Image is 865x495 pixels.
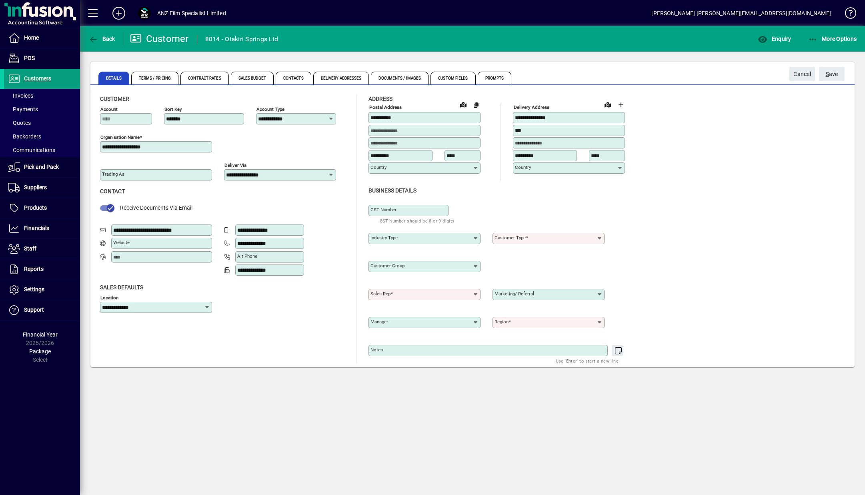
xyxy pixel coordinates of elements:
div: Customer [130,32,189,45]
mat-hint: Use 'Enter' to start a new line [556,356,619,365]
mat-label: Notes [370,347,383,353]
mat-label: Deliver via [224,162,246,168]
mat-label: Account Type [256,106,284,112]
span: Address [368,96,392,102]
mat-label: GST Number [370,207,396,212]
span: Home [24,34,39,41]
mat-label: Marketing/ Referral [495,291,534,297]
a: View on map [601,98,614,111]
span: Cancel [793,68,811,81]
span: Receive Documents Via Email [120,204,192,211]
mat-label: Sales rep [370,291,390,297]
a: Support [4,300,80,320]
span: Delivery Addresses [313,72,369,84]
span: Customers [24,75,51,82]
a: POS [4,48,80,68]
span: Contact [100,188,125,194]
span: Contacts [276,72,311,84]
mat-label: Industry type [370,235,398,240]
button: Profile [132,6,157,20]
a: Quotes [4,116,80,130]
div: ANZ Film Specialist Limited [157,7,226,20]
a: Settings [4,280,80,300]
a: Invoices [4,89,80,102]
span: Payments [8,106,38,112]
span: Financial Year [23,331,58,338]
span: Enquiry [758,36,791,42]
mat-label: Country [370,164,386,170]
span: ave [826,68,838,81]
mat-label: Account [100,106,118,112]
mat-label: Organisation name [100,134,140,140]
mat-label: Trading as [102,171,124,177]
a: Payments [4,102,80,116]
span: Pick and Pack [24,164,59,170]
span: Quotes [8,120,31,126]
span: Details [98,72,129,84]
mat-label: Sort key [164,106,182,112]
a: Suppliers [4,178,80,198]
a: Knowledge Base [839,2,855,28]
mat-label: Region [495,319,509,325]
mat-label: Location [100,295,118,300]
span: Products [24,204,47,211]
span: Custom Fields [430,72,475,84]
span: S [826,71,829,77]
span: Communications [8,147,55,153]
a: Communications [4,143,80,157]
span: Contract Rates [180,72,228,84]
span: Package [29,348,51,355]
span: Sales Budget [231,72,274,84]
a: Staff [4,239,80,259]
span: Customer [100,96,129,102]
div: 8014 - Otakiri Springs Ltd [205,33,278,46]
span: Business details [368,187,416,194]
a: Products [4,198,80,218]
mat-label: Alt Phone [237,253,257,259]
button: More Options [806,32,859,46]
a: Financials [4,218,80,238]
span: Settings [24,286,44,293]
span: More Options [808,36,857,42]
a: Pick and Pack [4,157,80,177]
div: [PERSON_NAME] [PERSON_NAME][EMAIL_ADDRESS][DOMAIN_NAME] [651,7,831,20]
button: Save [819,67,845,81]
span: Invoices [8,92,33,99]
span: Reports [24,266,44,272]
button: Add [106,6,132,20]
button: Cancel [789,67,815,81]
button: Back [86,32,117,46]
mat-label: Customer type [495,235,526,240]
app-page-header-button: Back [80,32,124,46]
mat-label: Website [113,240,130,245]
mat-hint: GST Number should be 8 or 9 digits [380,216,455,225]
span: Sales defaults [100,284,143,291]
span: Backorders [8,133,41,140]
span: Documents / Images [371,72,428,84]
button: Enquiry [756,32,793,46]
button: Copy to Delivery address [470,98,483,111]
a: Home [4,28,80,48]
span: Suppliers [24,184,47,190]
span: Prompts [478,72,512,84]
mat-label: Country [515,164,531,170]
button: Choose address [614,98,627,111]
mat-label: Customer group [370,263,404,269]
span: Terms / Pricing [131,72,179,84]
a: Backorders [4,130,80,143]
a: View on map [457,98,470,111]
span: POS [24,55,35,61]
span: Financials [24,225,49,231]
span: Back [88,36,115,42]
span: Support [24,307,44,313]
span: Staff [24,245,36,252]
a: Reports [4,259,80,279]
mat-label: Manager [370,319,388,325]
